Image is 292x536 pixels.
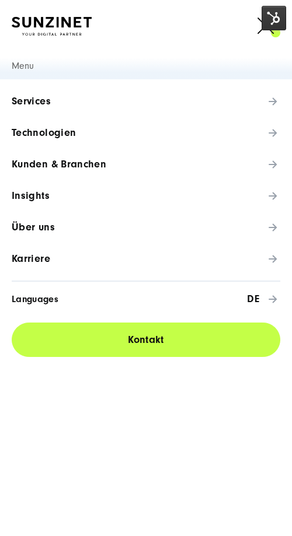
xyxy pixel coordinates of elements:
span: Karriere [12,253,50,265]
span: Languages [12,293,58,305]
span: de [58,293,259,305]
span: Über uns [12,222,55,233]
a: Languagesde [12,281,280,317]
img: SUNZINET Full Service Digital Agentur [12,17,92,36]
span: Insights [12,190,50,202]
img: HubSpot Tools Menu Toggle [262,6,286,30]
span: Technologien [12,127,76,139]
a: Kontakt [12,323,280,357]
span: Services [12,96,51,107]
span: Kunden & Branchen [12,159,106,170]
